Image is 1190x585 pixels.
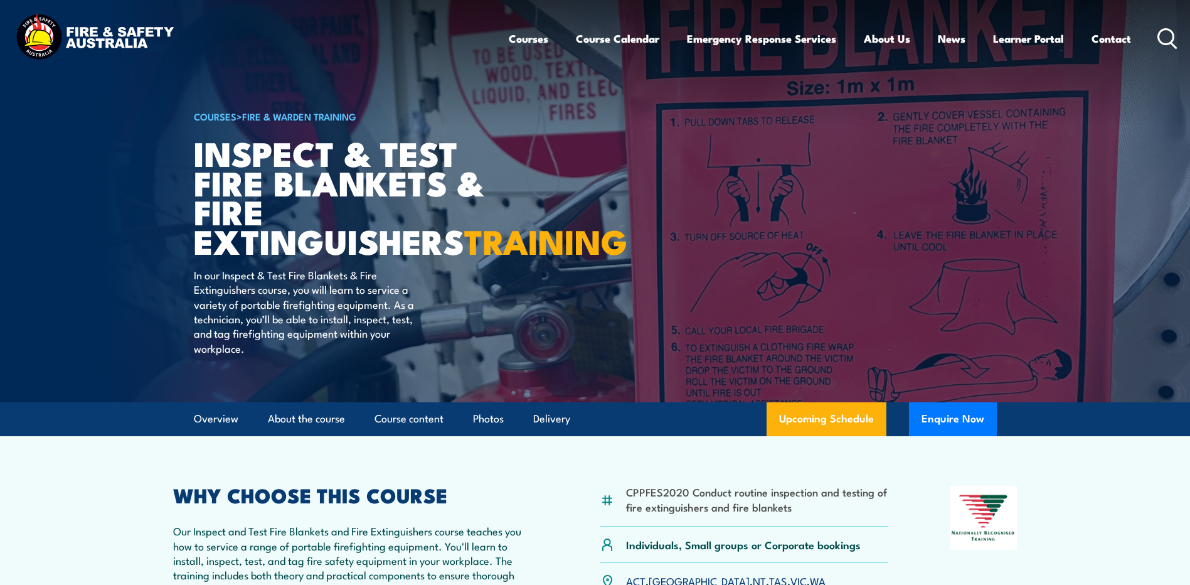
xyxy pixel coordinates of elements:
[626,485,889,514] li: CPPFES2020 Conduct routine inspection and testing of fire extinguishers and fire blankets
[194,267,423,355] p: In our Inspect & Test Fire Blankets & Fire Extinguishers course, you will learn to service a vari...
[533,402,570,436] a: Delivery
[173,486,539,503] h2: WHY CHOOSE THIS COURSE
[864,22,910,55] a: About Us
[268,402,345,436] a: About the course
[464,214,627,266] strong: TRAINING
[375,402,444,436] a: Course content
[576,22,659,55] a: Course Calendar
[473,402,504,436] a: Photos
[993,22,1064,55] a: Learner Portal
[767,402,886,436] a: Upcoming Schedule
[242,109,356,123] a: Fire & Warden Training
[1092,22,1131,55] a: Contact
[909,402,997,436] button: Enquire Now
[626,537,861,552] p: Individuals, Small groups or Corporate bookings
[938,22,965,55] a: News
[509,22,548,55] a: Courses
[194,109,504,124] h6: >
[950,486,1017,550] img: Nationally Recognised Training logo.
[687,22,836,55] a: Emergency Response Services
[194,138,504,255] h1: Inspect & Test Fire Blankets & Fire Extinguishers
[194,402,238,436] a: Overview
[194,109,236,123] a: COURSES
